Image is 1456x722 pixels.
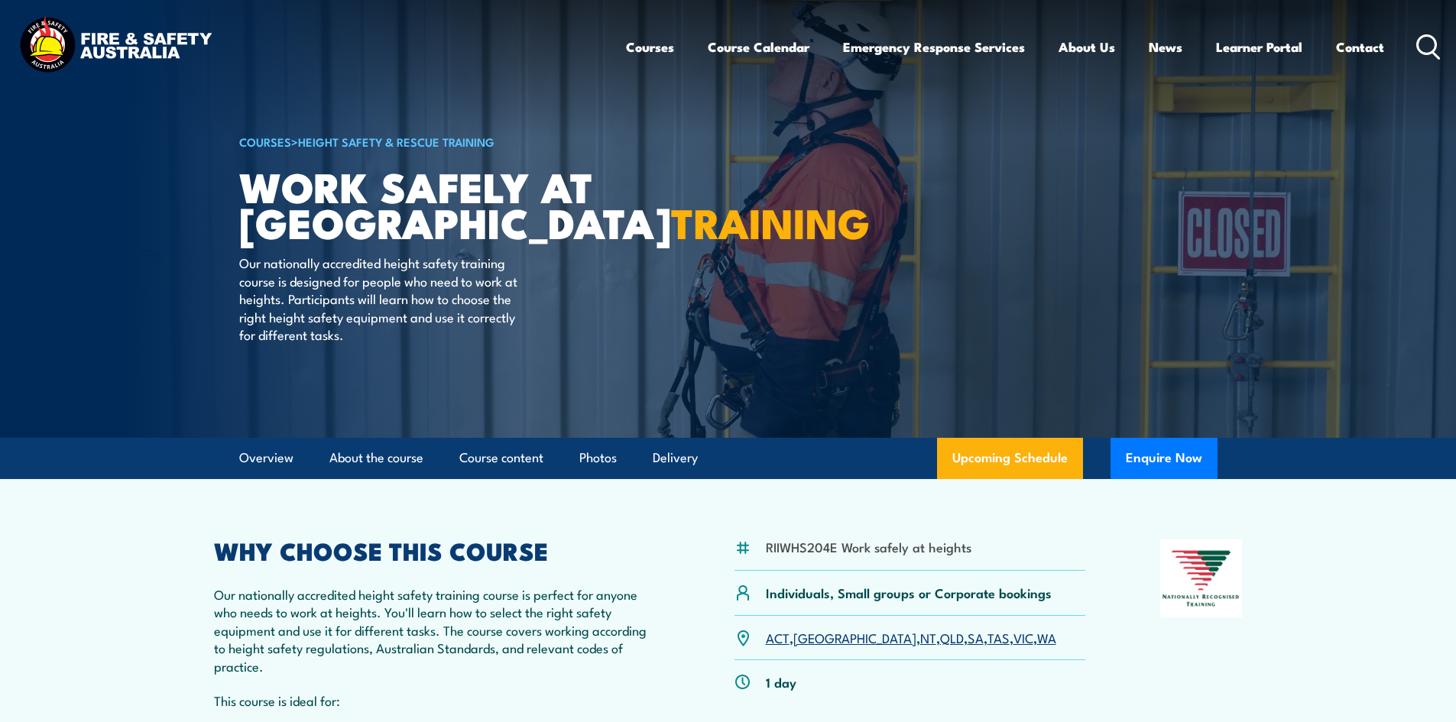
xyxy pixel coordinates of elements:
a: WA [1037,628,1056,646]
a: QLD [940,628,964,646]
h6: > [239,132,617,151]
a: Course Calendar [708,27,809,67]
a: VIC [1013,628,1033,646]
a: Emergency Response Services [843,27,1025,67]
a: About the course [329,438,423,478]
a: About Us [1059,27,1115,67]
p: Individuals, Small groups or Corporate bookings [766,584,1052,601]
a: Learner Portal [1216,27,1302,67]
img: Nationally Recognised Training logo. [1160,539,1243,617]
a: Photos [579,438,617,478]
a: Height Safety & Rescue Training [298,133,495,150]
a: ACT [766,628,790,646]
p: 1 day [766,673,796,691]
a: Delivery [653,438,698,478]
a: Contact [1336,27,1384,67]
a: [GEOGRAPHIC_DATA] [793,628,916,646]
a: SA [968,628,984,646]
a: Upcoming Schedule [937,438,1083,479]
p: Our nationally accredited height safety training course is designed for people who need to work a... [239,254,518,343]
button: Enquire Now [1111,438,1218,479]
a: News [1149,27,1182,67]
p: , , , , , , , [766,629,1056,646]
a: NT [920,628,936,646]
a: TAS [987,628,1010,646]
a: Course content [459,438,543,478]
a: Courses [626,27,674,67]
a: Overview [239,438,293,478]
p: This course is ideal for: [214,691,660,709]
h1: Work Safely at [GEOGRAPHIC_DATA] [239,168,617,239]
h2: WHY CHOOSE THIS COURSE [214,539,660,561]
p: Our nationally accredited height safety training course is perfect for anyone who needs to work a... [214,585,660,675]
strong: TRAINING [671,189,870,253]
li: RIIWHS204E Work safely at heights [766,538,971,555]
a: COURSES [239,133,291,150]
